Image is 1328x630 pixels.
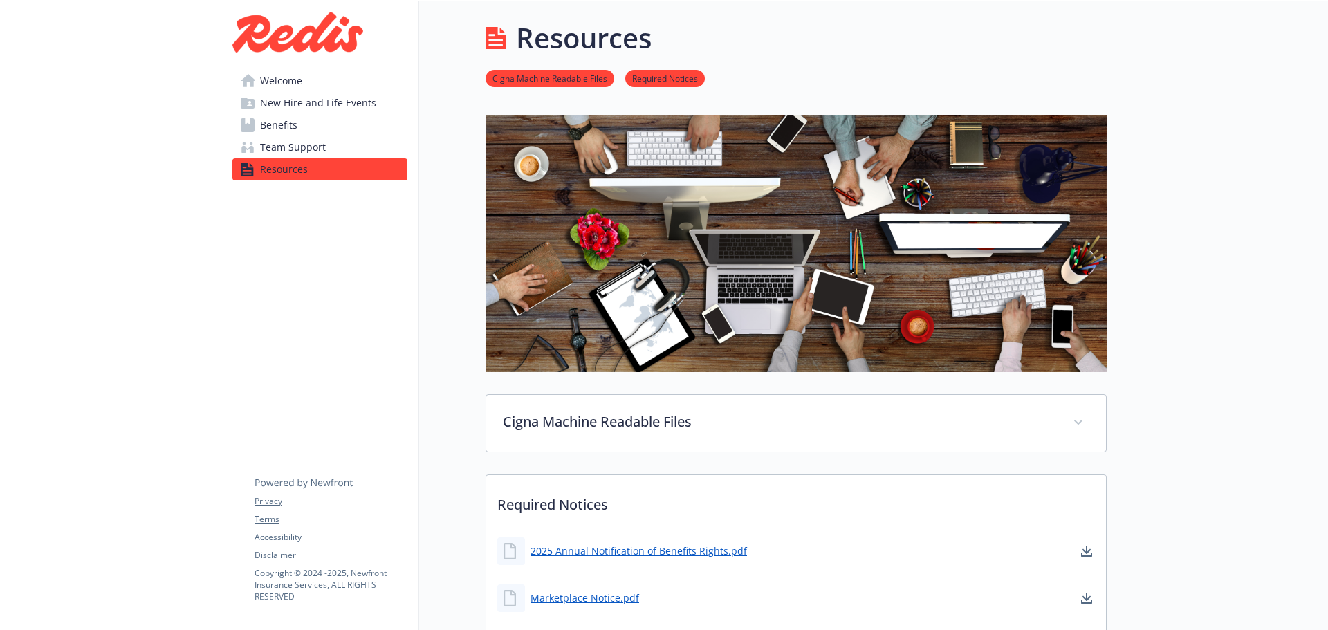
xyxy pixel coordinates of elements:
a: 2025 Annual Notification of Benefits Rights.pdf [531,544,747,558]
p: Copyright © 2024 - 2025 , Newfront Insurance Services, ALL RIGHTS RESERVED [255,567,407,602]
span: Team Support [260,136,326,158]
span: Resources [260,158,308,180]
a: Cigna Machine Readable Files [486,71,614,84]
a: Terms [255,513,407,526]
p: Cigna Machine Readable Files [503,411,1056,432]
a: Resources [232,158,407,180]
a: New Hire and Life Events [232,92,407,114]
span: Welcome [260,70,302,92]
a: Disclaimer [255,549,407,562]
a: download document [1078,543,1095,559]
a: Benefits [232,114,407,136]
a: Accessibility [255,531,407,544]
span: Benefits [260,114,297,136]
a: Required Notices [625,71,705,84]
img: resources page banner [486,115,1107,372]
a: Marketplace Notice.pdf [531,591,639,605]
a: Privacy [255,495,407,508]
a: Team Support [232,136,407,158]
a: download document [1078,590,1095,606]
span: New Hire and Life Events [260,92,376,114]
a: Welcome [232,70,407,92]
p: Required Notices [486,475,1106,526]
div: Cigna Machine Readable Files [486,395,1106,452]
h1: Resources [516,17,652,59]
